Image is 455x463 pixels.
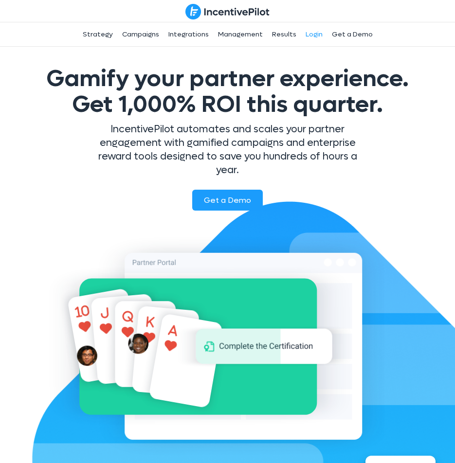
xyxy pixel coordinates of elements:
span: Gamify your partner experience. [46,63,409,120]
a: Results [268,22,300,47]
a: Login [302,22,327,47]
a: Strategy [79,22,117,47]
a: Get a Demo [192,190,263,211]
span: Get a Demo [204,195,251,205]
a: Management [214,22,267,47]
a: Campaigns [118,22,163,47]
a: Integrations [164,22,213,47]
span: Get 1,000% ROI this quarter. [72,89,383,120]
p: IncentivePilot automates and scales your partner engagement with gamified campaigns and enterpris... [88,123,367,177]
img: IncentivePilot [185,3,270,20]
a: Get a Demo [328,22,377,47]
